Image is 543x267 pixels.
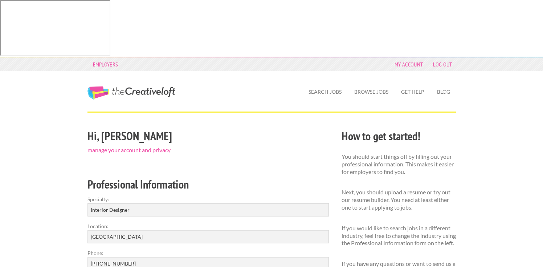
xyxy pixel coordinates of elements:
[87,128,329,144] h2: Hi, [PERSON_NAME]
[87,176,329,193] h2: Professional Information
[303,84,347,100] a: Search Jobs
[431,84,456,100] a: Blog
[87,195,329,203] label: Specialty:
[395,84,430,100] a: Get Help
[429,59,456,69] a: Log Out
[348,84,394,100] a: Browse Jobs
[87,222,329,230] label: Location:
[342,128,456,144] h2: How to get started!
[87,146,171,153] a: manage your account and privacy
[87,230,329,243] input: e.g. New York, NY
[391,59,426,69] a: My Account
[342,189,456,211] p: Next, you should upload a resume or try out our resume builder. You need at least either one to s...
[342,153,456,175] p: You should start things off by filling out your professional information. This makes it easier fo...
[87,249,329,257] label: Phone:
[87,86,175,100] a: The Creative Loft
[342,224,456,247] p: If you would like to search jobs in a different industry, feel free to change the industry using ...
[89,59,122,69] a: Employers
